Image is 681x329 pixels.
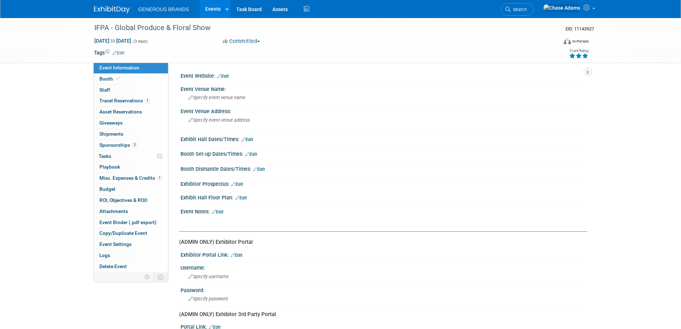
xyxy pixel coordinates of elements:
[94,217,168,228] a: Event Binder (.pdf export)
[231,253,242,258] a: Edit
[132,142,137,147] span: 3
[99,197,147,203] span: ROI, Objectives & ROO
[566,26,594,32] span: Event ID: 11143927
[94,195,168,206] a: ROI, Objectives & ROO
[94,151,168,162] a: Tasks
[138,6,189,12] span: GENEROUS BRANDS
[543,4,581,12] img: Chase Adams
[181,250,587,259] div: Exhibitor Portal Link:
[241,137,253,142] a: Edit
[212,209,223,214] a: Edit
[94,206,168,217] a: Attachments
[145,98,150,103] span: 1
[99,65,139,71] span: Event Information
[94,184,168,195] a: Budget
[99,131,123,137] span: Shipments
[99,120,123,126] span: Giveaways
[99,87,110,93] span: Staff
[99,164,120,170] span: Playbook
[188,296,228,301] span: Specify password
[181,106,587,115] div: Event Venue Address:
[94,162,168,173] a: Playbook
[99,263,127,269] span: Delete Event
[99,230,147,236] span: Copy/Duplicate Event
[94,38,132,44] span: [DATE] [DATE]
[94,107,168,117] a: Asset Reservations
[99,186,115,192] span: Budget
[231,182,243,187] a: Edit
[94,96,168,106] a: Travel Reservations1
[501,3,534,16] a: Search
[99,219,157,225] span: Event Binder (.pdf export)
[564,38,571,44] img: Format-Inperson.png
[94,140,168,151] a: Sponsorships3
[181,134,587,143] div: Exhibit Hall Dates/Times:
[510,7,527,12] span: Search
[188,95,246,100] span: Specify event venue name
[572,39,589,44] div: In-Person
[116,77,120,81] i: Booth reservation complete
[94,173,168,184] a: Misc. Expenses & Credits1
[179,311,582,318] div: (ADMIN ONLY) Exhibitor 3rd Party Portal
[217,74,229,79] a: Edit
[253,167,265,172] a: Edit
[569,49,588,53] div: Event Rating
[157,175,162,181] span: 1
[94,261,168,272] a: Delete Event
[181,285,587,294] div: Password:
[141,272,154,282] td: Personalize Event Tab Strip
[181,262,587,271] div: Username:
[181,164,587,173] div: Booth Dismantle Dates/Times:
[188,274,229,279] span: Specify username
[99,175,162,181] span: Misc. Expenses & Credits
[99,76,121,82] span: Booth
[94,49,124,56] td: Tags
[181,206,587,216] div: Event Notes:
[133,39,148,44] span: (3 days)
[94,85,168,96] a: Staff
[181,84,587,93] div: Event Venue Name:
[179,238,582,246] div: (ADMIN ONLY) Exhibitor Portal
[99,98,150,103] span: Travel Reservations
[94,228,168,239] a: Copy/Duplicate Event
[94,129,168,140] a: Shipments
[153,272,168,282] td: Toggle Event Tabs
[99,241,132,247] span: Event Settings
[99,208,128,214] span: Attachments
[94,239,168,250] a: Event Settings
[99,252,110,258] span: Logs
[245,152,257,157] a: Edit
[99,109,142,115] span: Asset Reservations
[94,250,168,261] a: Logs
[99,142,137,148] span: Sponsorships
[220,38,263,45] button: Committed
[92,21,547,34] div: IFPA - Global Produce & Floral Show
[188,117,250,123] span: Specify event venue address
[181,192,587,202] div: Exhibit Hall Floor Plan:
[181,149,587,158] div: Booth Set-up Dates/Times:
[94,63,168,73] a: Event Information
[113,50,124,55] a: Edit
[181,71,587,80] div: Event Website:
[235,195,247,200] a: Edit
[94,6,130,13] img: ExhibitDay
[99,153,111,159] span: Tasks
[94,118,168,129] a: Giveaways
[109,38,116,44] span: to
[94,74,168,84] a: Booth
[515,37,589,48] div: Event Format
[181,179,587,188] div: Exhibitor Prospectus:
